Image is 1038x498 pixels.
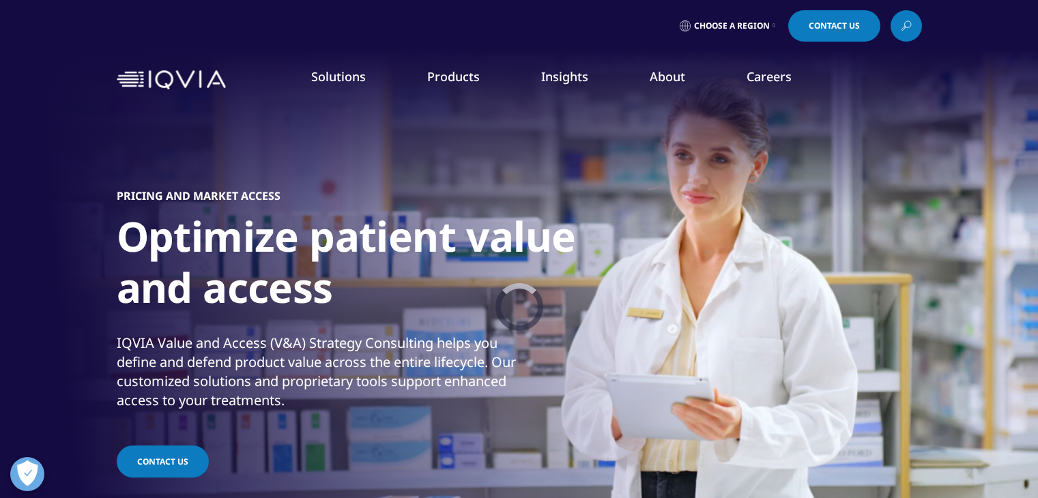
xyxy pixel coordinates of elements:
[137,456,188,467] span: CONTACT US
[117,189,280,203] h5: PRICING AND MARKET ACCESS
[541,68,588,85] a: Insights
[427,68,480,85] a: Products
[311,68,366,85] a: Solutions
[694,20,770,31] span: Choose a Region
[747,68,792,85] a: Careers
[117,70,226,90] img: IQVIA Healthcare Information Technology and Pharma Clinical Research Company
[10,457,44,491] button: Open Preferences
[788,10,880,42] a: Contact Us
[117,334,516,418] p: IQVIA Value and Access (V&A) Strategy Consulting helps you define and defend product value across...
[231,48,922,112] nav: Primary
[117,445,209,478] a: CONTACT US
[809,22,860,30] span: Contact Us
[117,211,629,321] h1: Optimize patient value and access
[650,68,685,85] a: About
